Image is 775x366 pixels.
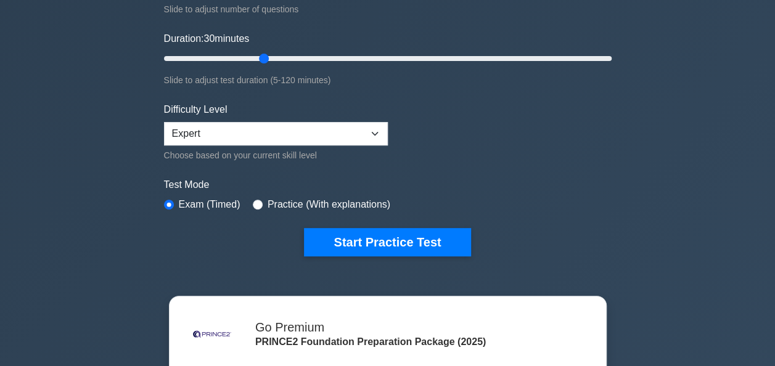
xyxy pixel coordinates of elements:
[304,228,470,256] button: Start Practice Test
[268,197,390,212] label: Practice (With explanations)
[164,177,612,192] label: Test Mode
[164,102,228,117] label: Difficulty Level
[164,148,388,163] div: Choose based on your current skill level
[164,73,612,87] div: Slide to adjust test duration (5-120 minutes)
[164,2,612,17] div: Slide to adjust number of questions
[164,31,250,46] label: Duration: minutes
[179,197,240,212] label: Exam (Timed)
[203,33,215,44] span: 30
